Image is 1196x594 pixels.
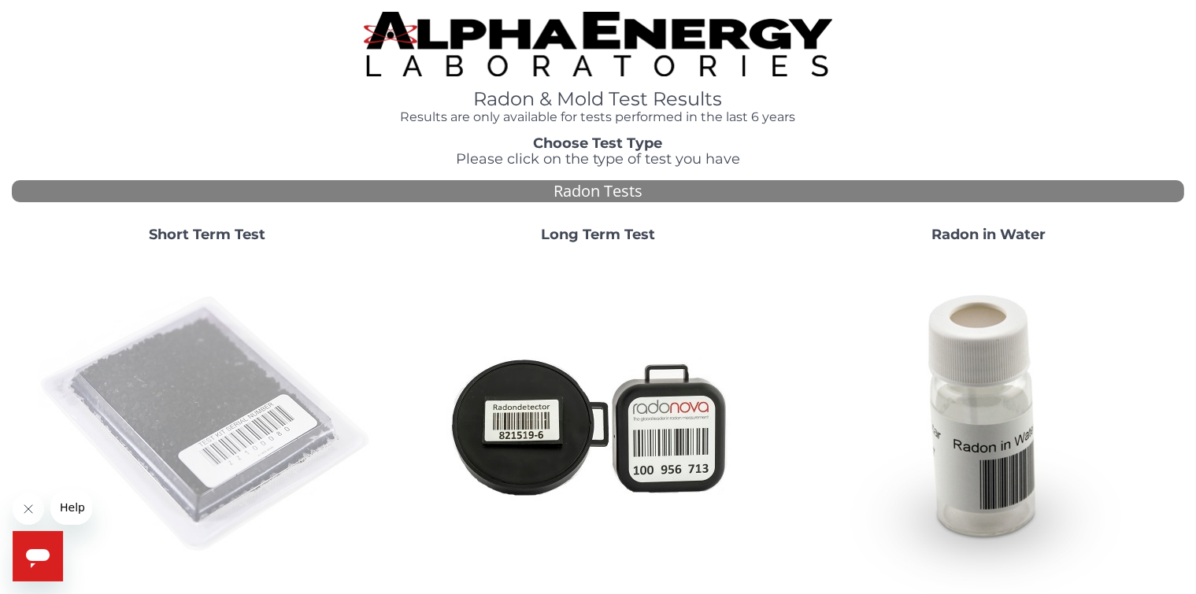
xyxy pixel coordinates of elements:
img: Radtrak2vsRadtrak3.jpg [428,256,767,594]
iframe: Button to launch messaging window [13,531,63,581]
span: Please click on the type of test you have [456,150,740,168]
strong: Choose Test Type [534,135,663,152]
img: ShortTerm.jpg [38,256,376,594]
iframe: Message from company [50,490,92,525]
img: RadoninWater.jpg [820,256,1158,594]
img: TightCrop.jpg [364,12,833,76]
strong: Short Term Test [149,226,265,243]
div: Radon Tests [12,180,1184,203]
strong: Long Term Test [541,226,655,243]
strong: Radon in Water [931,226,1046,243]
h1: Radon & Mold Test Results [364,89,833,109]
h4: Results are only available for tests performed in the last 6 years [364,110,833,124]
iframe: Close message [13,493,44,525]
